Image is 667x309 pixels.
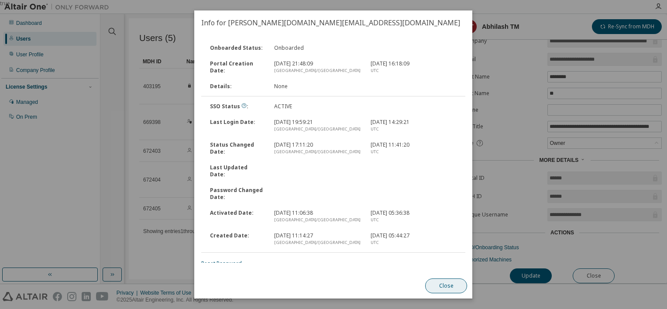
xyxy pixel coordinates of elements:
div: Onboarded Status : [205,45,269,51]
div: UTC [371,148,457,155]
div: UTC [371,67,457,74]
div: [DATE] 05:44:27 [366,232,462,246]
div: ACTIVE [269,103,366,110]
div: SSO Status : [205,103,269,110]
div: [DATE] 05:36:38 [366,209,462,223]
div: Last Login Date : [205,119,269,133]
div: [DATE] 21:48:09 [269,60,366,74]
div: [DATE] 16:18:09 [366,60,462,74]
div: [DATE] 11:41:20 [366,141,462,155]
div: [GEOGRAPHIC_DATA]/[GEOGRAPHIC_DATA] [275,239,361,246]
h2: Info for [PERSON_NAME][DOMAIN_NAME][EMAIL_ADDRESS][DOMAIN_NAME] [194,10,472,35]
div: [DATE] 17:11:20 [269,141,366,155]
div: [GEOGRAPHIC_DATA]/[GEOGRAPHIC_DATA] [275,126,361,133]
a: Reset Password [201,260,242,267]
div: Activated Date : [205,209,269,223]
div: Onboarded [269,45,366,51]
div: [GEOGRAPHIC_DATA]/[GEOGRAPHIC_DATA] [275,216,361,223]
div: Created Date : [205,232,269,246]
div: Status Changed Date : [205,141,269,155]
div: [GEOGRAPHIC_DATA]/[GEOGRAPHIC_DATA] [275,67,361,74]
div: [DATE] 11:14:27 [269,232,366,246]
div: Portal Creation Date : [205,60,269,74]
div: [DATE] 19:59:21 [269,119,366,133]
div: Password Changed Date : [205,187,269,201]
div: [DATE] 11:06:38 [269,209,366,223]
div: [GEOGRAPHIC_DATA]/[GEOGRAPHIC_DATA] [275,148,361,155]
div: None [269,83,366,90]
div: [DATE] 14:29:21 [366,119,462,133]
div: UTC [371,216,457,223]
div: Last Updated Date : [205,164,269,178]
div: Details : [205,83,269,90]
div: UTC [371,126,457,133]
div: UTC [371,239,457,246]
button: Close [426,278,468,293]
